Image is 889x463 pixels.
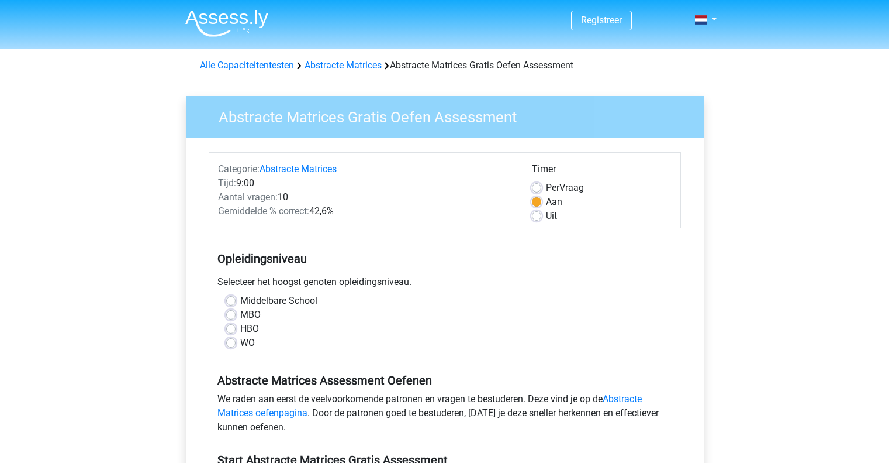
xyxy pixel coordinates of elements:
[546,182,559,193] span: Per
[217,247,672,270] h5: Opleidingsniveau
[240,322,259,336] label: HBO
[218,205,309,217] span: Gemiddelde % correct:
[185,9,268,37] img: Assessly
[240,336,255,350] label: WO
[218,191,278,203] span: Aantal vragen:
[240,294,317,308] label: Middelbare School
[240,308,261,322] label: MBO
[205,104,695,126] h3: Abstracte Matrices Gratis Oefen Assessment
[218,163,260,174] span: Categorie:
[546,181,584,195] label: Vraag
[260,163,337,174] a: Abstracte Matrices
[581,15,622,26] a: Registreer
[532,162,672,181] div: Timer
[546,209,557,223] label: Uit
[209,176,523,190] div: 9:00
[209,204,523,218] div: 42,6%
[218,177,236,188] span: Tijd:
[305,60,382,71] a: Abstracte Matrices
[209,275,681,294] div: Selecteer het hoogst genoten opleidingsniveau.
[217,373,672,387] h5: Abstracte Matrices Assessment Oefenen
[195,59,694,73] div: Abstracte Matrices Gratis Oefen Assessment
[209,190,523,204] div: 10
[200,60,294,71] a: Alle Capaciteitentesten
[209,392,681,439] div: We raden aan eerst de veelvoorkomende patronen en vragen te bestuderen. Deze vind je op de . Door...
[546,195,562,209] label: Aan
